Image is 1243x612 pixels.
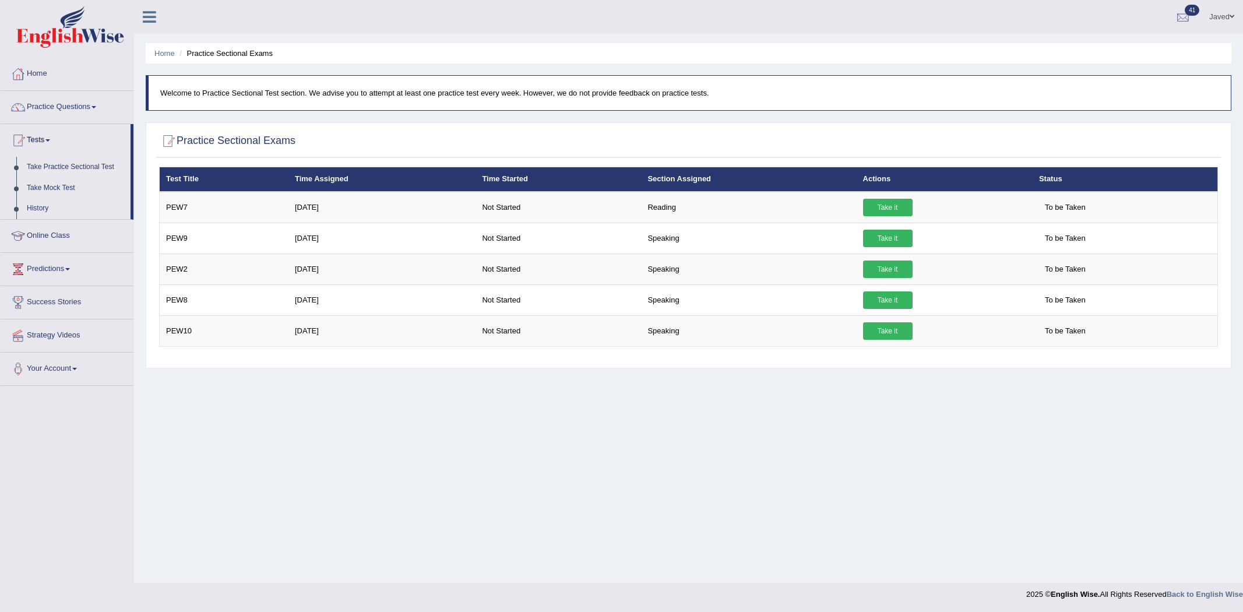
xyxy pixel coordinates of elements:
a: Back to English Wise [1167,590,1243,599]
td: Not Started [476,192,641,223]
td: PEW2 [160,254,288,284]
th: Time Started [476,167,641,192]
td: Speaking [641,284,856,315]
a: Predictions [1,253,133,282]
td: Speaking [641,223,856,254]
td: PEW10 [160,315,288,346]
span: 41 [1185,5,1199,16]
a: Your Account [1,353,133,382]
span: To be Taken [1039,291,1091,309]
div: 2025 © All Rights Reserved [1026,583,1243,600]
td: [DATE] [288,315,476,346]
a: Tests [1,124,131,153]
a: Take it [863,291,913,309]
td: PEW9 [160,223,288,254]
td: [DATE] [288,223,476,254]
strong: English Wise. [1051,590,1100,599]
span: To be Taken [1039,322,1091,340]
td: Reading [641,192,856,223]
p: Welcome to Practice Sectional Test section. We advise you to attempt at least one practice test e... [160,87,1219,99]
span: To be Taken [1039,230,1091,247]
td: [DATE] [288,284,476,315]
h2: Practice Sectional Exams [159,132,295,150]
td: Speaking [641,254,856,284]
td: Not Started [476,284,641,315]
th: Actions [857,167,1033,192]
th: Test Title [160,167,288,192]
a: Take it [863,322,913,340]
a: Practice Questions [1,91,133,120]
td: Speaking [641,315,856,346]
a: Take Mock Test [22,178,131,199]
td: [DATE] [288,192,476,223]
span: To be Taken [1039,199,1091,216]
a: Home [1,58,133,87]
th: Time Assigned [288,167,476,192]
td: PEW8 [160,284,288,315]
th: Section Assigned [641,167,856,192]
a: Take Practice Sectional Test [22,157,131,178]
a: Take it [863,199,913,216]
td: Not Started [476,254,641,284]
th: Status [1033,167,1218,192]
a: Success Stories [1,286,133,315]
td: Not Started [476,223,641,254]
a: Take it [863,230,913,247]
a: Strategy Videos [1,319,133,349]
a: Take it [863,261,913,278]
td: [DATE] [288,254,476,284]
a: History [22,198,131,219]
td: PEW7 [160,192,288,223]
a: Home [154,49,175,58]
td: Not Started [476,315,641,346]
li: Practice Sectional Exams [177,48,273,59]
span: To be Taken [1039,261,1091,278]
a: Online Class [1,220,133,249]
